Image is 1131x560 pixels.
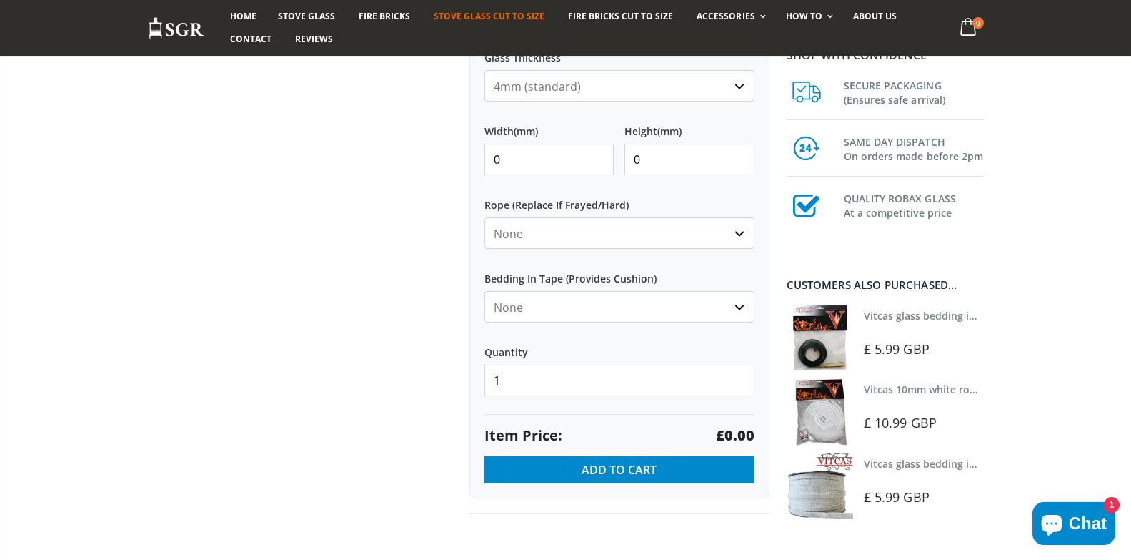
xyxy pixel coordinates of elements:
[624,112,754,138] label: Height
[697,10,754,22] span: Accessories
[484,112,614,138] label: Width
[219,5,267,28] a: Home
[954,14,983,42] a: 0
[568,10,673,22] span: Fire Bricks Cut To Size
[775,5,840,28] a: How To
[853,10,897,22] span: About us
[716,426,754,446] strong: £0.00
[686,5,772,28] a: Accessories
[864,488,930,506] span: £ 5.99 GBP
[864,340,930,358] span: £ 5.99 GBP
[484,456,754,483] button: Add to Cart
[972,17,984,29] span: 0
[359,10,410,22] span: Fire Bricks
[230,33,271,45] span: Contact
[657,125,682,138] span: (mm)
[514,125,538,138] span: (mm)
[787,453,853,519] img: Vitcas stove glass bedding in tape
[864,414,937,431] span: £ 10.99 GBP
[844,132,984,164] h3: SAME DAY DISPATCH On orders made before 2pm
[844,76,984,107] h3: SECURE PACKAGING (Ensures safe arrival)
[844,189,984,220] h3: QUALITY ROBAX GLASS At a competitive price
[267,5,346,28] a: Stove Glass
[484,333,754,359] label: Quantity
[148,16,205,40] img: Stove Glass Replacement
[423,5,555,28] a: Stove Glass Cut To Size
[1028,502,1120,549] inbox-online-store-chat: Shopify online store chat
[864,309,1130,323] a: Vitcas glass bedding in tape - 2mm x 10mm x 2 meters
[582,462,657,478] span: Add to Cart
[230,10,256,22] span: Home
[484,426,562,446] span: Item Price:
[278,10,335,22] span: Stove Glass
[842,5,907,28] a: About us
[284,28,344,51] a: Reviews
[348,5,421,28] a: Fire Bricks
[557,5,684,28] a: Fire Bricks Cut To Size
[484,186,754,212] label: Rope (Replace If Frayed/Hard)
[484,260,754,285] label: Bedding In Tape (Provides Cushion)
[219,28,282,51] a: Contact
[787,280,984,290] div: Customers also purchased...
[295,33,333,45] span: Reviews
[787,378,853,445] img: Vitcas white rope, glue and gloves kit 10mm
[434,10,544,22] span: Stove Glass Cut To Size
[787,305,853,371] img: Vitcas stove glass bedding in tape
[786,10,822,22] span: How To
